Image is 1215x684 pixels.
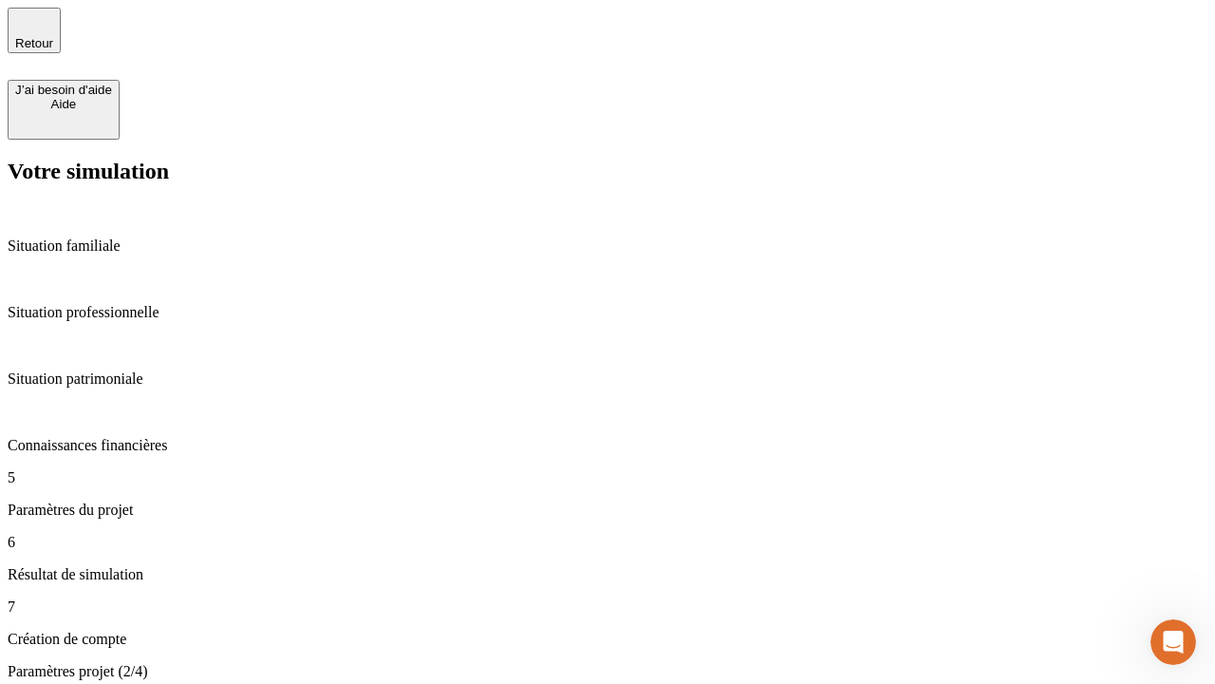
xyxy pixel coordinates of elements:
p: Création de compte [8,631,1207,648]
p: Paramètres projet (2/4) [8,663,1207,680]
div: Aide [15,97,112,111]
div: J’ai besoin d'aide [15,83,112,97]
p: Situation familiale [8,237,1207,255]
p: Situation patrimoniale [8,370,1207,388]
p: Situation professionnelle [8,304,1207,321]
p: Résultat de simulation [8,566,1207,583]
span: Retour [15,36,53,50]
button: J’ai besoin d'aideAide [8,80,120,140]
p: 5 [8,469,1207,486]
p: Connaissances financières [8,437,1207,454]
h2: Votre simulation [8,159,1207,184]
p: 7 [8,598,1207,616]
p: Paramètres du projet [8,502,1207,519]
iframe: Intercom live chat [1150,619,1196,665]
p: 6 [8,534,1207,551]
button: Retour [8,8,61,53]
